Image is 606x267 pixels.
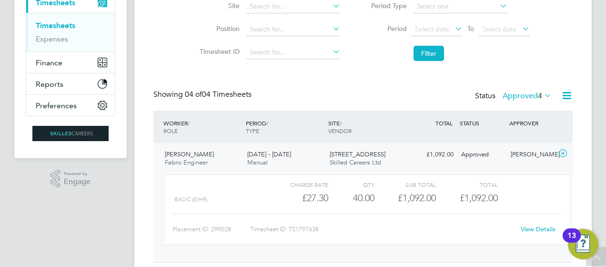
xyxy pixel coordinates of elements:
[188,119,190,127] span: /
[267,179,328,190] div: Charge rate
[507,147,556,163] div: [PERSON_NAME]
[174,196,207,203] span: Basic (£/HR)
[267,190,328,206] div: £27.30
[328,190,374,206] div: 40.00
[26,73,115,94] button: Reports
[161,114,243,139] div: WORKER
[197,24,240,33] label: Position
[26,52,115,73] button: Finance
[50,170,91,188] a: Powered byEngage
[64,178,91,186] span: Engage
[153,90,253,100] div: Showing
[36,21,75,30] a: Timesheets
[64,170,91,178] span: Powered by
[374,190,436,206] div: £1,092.00
[460,192,498,204] span: £1,092.00
[172,222,250,237] div: Placement ID: 299028
[165,158,208,166] span: Fabric Engineer
[266,119,268,127] span: /
[246,127,259,134] span: TYPE
[36,34,68,43] a: Expenses
[457,114,507,132] div: STATUS
[163,127,178,134] span: ROLE
[482,25,516,33] span: Select date
[36,101,77,110] span: Preferences
[250,222,515,237] div: Timesheet ID: TS1797638
[246,23,340,36] input: Search for...
[436,179,497,190] div: Total
[328,127,352,134] span: VENDOR
[328,179,374,190] div: QTY
[247,158,268,166] span: Manual
[32,126,109,141] img: skilledcareers-logo-retina.png
[36,80,63,89] span: Reports
[415,25,449,33] span: Select date
[457,147,507,163] div: Approved
[330,158,381,166] span: Skilled Careers Ltd
[503,91,552,101] label: Approved
[414,46,444,61] button: Filter
[435,119,453,127] span: TOTAL
[374,179,436,190] div: Sub Total
[185,90,202,99] span: 04 of
[568,229,598,259] button: Open Resource Center, 13 new notifications
[408,147,457,163] div: £1,092.00
[567,236,576,248] div: 13
[197,1,240,10] label: Site
[246,46,340,59] input: Search for...
[26,126,115,141] a: Go to home page
[330,150,385,158] span: [STREET_ADDRESS]
[475,90,554,103] div: Status
[521,225,555,233] a: View Details
[326,114,408,139] div: SITE
[340,119,342,127] span: /
[26,95,115,116] button: Preferences
[538,91,542,101] span: 4
[364,24,407,33] label: Period
[243,114,326,139] div: PERIOD
[185,90,252,99] span: 04 Timesheets
[36,58,62,67] span: Finance
[465,22,477,35] span: To
[507,114,556,132] div: APPROVER
[197,47,240,56] label: Timesheet ID
[364,1,407,10] label: Period Type
[165,150,214,158] span: [PERSON_NAME]
[247,150,291,158] span: [DATE] - [DATE]
[26,13,115,51] div: Timesheets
